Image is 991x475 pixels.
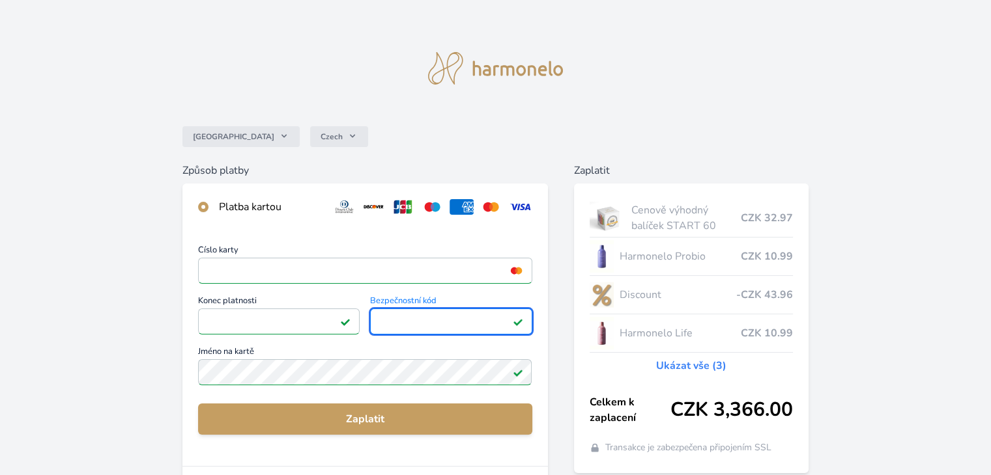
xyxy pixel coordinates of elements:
[590,240,614,273] img: CLEAN_PROBIO_se_stinem_x-lo.jpg
[590,317,614,349] img: CLEAN_LIFE_se_stinem_x-lo.jpg
[198,246,532,258] span: Číslo karty
[420,199,444,215] img: maestro.svg
[508,265,525,277] img: mc
[590,394,670,426] span: Celkem k zaplacení
[182,163,547,178] h6: Způsob platby
[656,358,726,373] a: Ukázat vše (3)
[590,202,627,234] img: start.jpg
[513,316,523,327] img: Platné pole
[619,249,740,264] span: Harmonelo Probio
[193,131,274,142] span: [GEOGRAPHIC_DATA]
[428,52,564,85] img: logo.svg
[208,411,521,427] span: Zaplatit
[513,367,523,377] img: Platné pole
[590,278,614,311] img: discount-lo.png
[219,199,322,215] div: Platba kartou
[321,131,343,142] span: Czech
[619,325,740,341] span: Harmonelo Life
[741,325,793,341] span: CZK 10.99
[198,359,532,385] input: Jméno na kartěPlatné pole
[391,199,415,215] img: jcb.svg
[479,199,503,215] img: mc.svg
[736,287,793,303] span: -CZK 43.96
[198,347,532,359] span: Jméno na kartě
[204,312,354,331] iframe: Iframe pro datum vypršení platnosti
[204,262,526,280] iframe: Iframe pro číslo karty
[376,312,526,331] iframe: Iframe pro bezpečnostní kód
[310,126,368,147] button: Czech
[198,297,360,308] span: Konec platnosti
[370,297,532,308] span: Bezpečnostní kód
[631,202,740,234] span: Cenově výhodný balíček START 60
[362,199,386,215] img: discover.svg
[450,199,474,215] img: amex.svg
[574,163,809,178] h6: Zaplatit
[605,441,771,454] span: Transakce je zabezpečena připojením SSL
[619,287,736,303] span: Discount
[670,398,793,422] span: CZK 3,366.00
[198,403,532,435] button: Zaplatit
[741,249,793,264] span: CZK 10.99
[741,210,793,226] span: CZK 32.97
[332,199,356,215] img: diners.svg
[340,316,351,327] img: Platné pole
[508,199,532,215] img: visa.svg
[182,126,300,147] button: [GEOGRAPHIC_DATA]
